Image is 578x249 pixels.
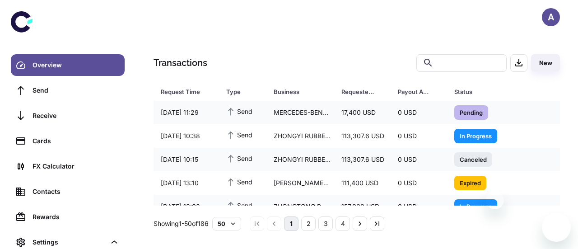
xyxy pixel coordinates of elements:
[334,198,391,215] div: 157,000 USD
[154,104,219,121] div: [DATE] 11:29
[226,200,252,210] span: Send
[154,174,219,192] div: [DATE] 13:10
[33,136,119,146] div: Cards
[11,155,125,177] a: FX Calculator
[33,111,119,121] div: Receive
[284,216,298,231] button: page 1
[531,54,560,72] button: New
[11,80,125,101] a: Send
[398,85,443,98] span: Payout Amount
[341,85,387,98] span: Requested Amount
[33,60,119,70] div: Overview
[334,104,391,121] div: 17,400 USD
[454,178,486,187] span: Expired
[33,85,119,95] div: Send
[226,85,263,98] span: Type
[334,127,391,145] div: 113,307.6 USD
[226,177,252,187] span: Send
[226,153,252,163] span: Send
[266,104,334,121] div: MERCEDES-BENZ AG
[33,187,119,197] div: Contacts
[391,174,447,192] div: 0 USD
[336,216,350,231] button: Go to page 4
[391,151,447,168] div: 0 USD
[11,130,125,152] a: Cards
[161,85,204,98] div: Request Time
[212,217,241,230] button: 50
[353,216,367,231] button: Go to next page
[154,127,219,145] div: [DATE] 10:38
[454,85,511,98] div: Status
[334,174,391,192] div: 111,400 USD
[11,181,125,202] a: Contacts
[33,161,119,171] div: FX Calculator
[391,198,447,215] div: 0 USD
[154,56,207,70] h1: Transactions
[334,151,391,168] div: 113,307.6 USD
[454,155,492,164] span: Canceled
[226,85,251,98] div: Type
[266,127,334,145] div: ZHONGYI RUBBER CO.,LTD
[341,85,375,98] div: Requested Amount
[454,131,497,140] span: In Progress
[226,106,252,116] span: Send
[154,198,219,215] div: [DATE] 13:03
[11,206,125,228] a: Rewards
[33,212,119,222] div: Rewards
[154,219,209,229] p: Showing 1-50 of 186
[454,108,488,117] span: Pending
[266,174,334,192] div: [PERSON_NAME] UNIVERSAL IMPEX PVT. LIMITED
[11,54,125,76] a: Overview
[391,127,447,145] div: 0 USD
[454,85,522,98] span: Status
[226,130,252,140] span: Send
[542,213,571,242] iframe: Button to launch messaging window
[266,151,334,168] div: ZHONGYI RUBBER CO.,LTD
[370,216,384,231] button: Go to last page
[318,216,333,231] button: Go to page 3
[248,216,386,231] nav: pagination navigation
[11,105,125,127] a: Receive
[154,151,219,168] div: [DATE] 10:15
[486,191,504,209] iframe: Close message
[266,198,334,215] div: ZHONGTONG BUS HONG KONG COMPANY LIMITED
[542,8,560,26] button: A
[301,216,316,231] button: Go to page 2
[391,104,447,121] div: 0 USD
[454,202,497,211] span: In Progress
[161,85,215,98] span: Request Time
[398,85,432,98] div: Payout Amount
[33,237,106,247] div: Settings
